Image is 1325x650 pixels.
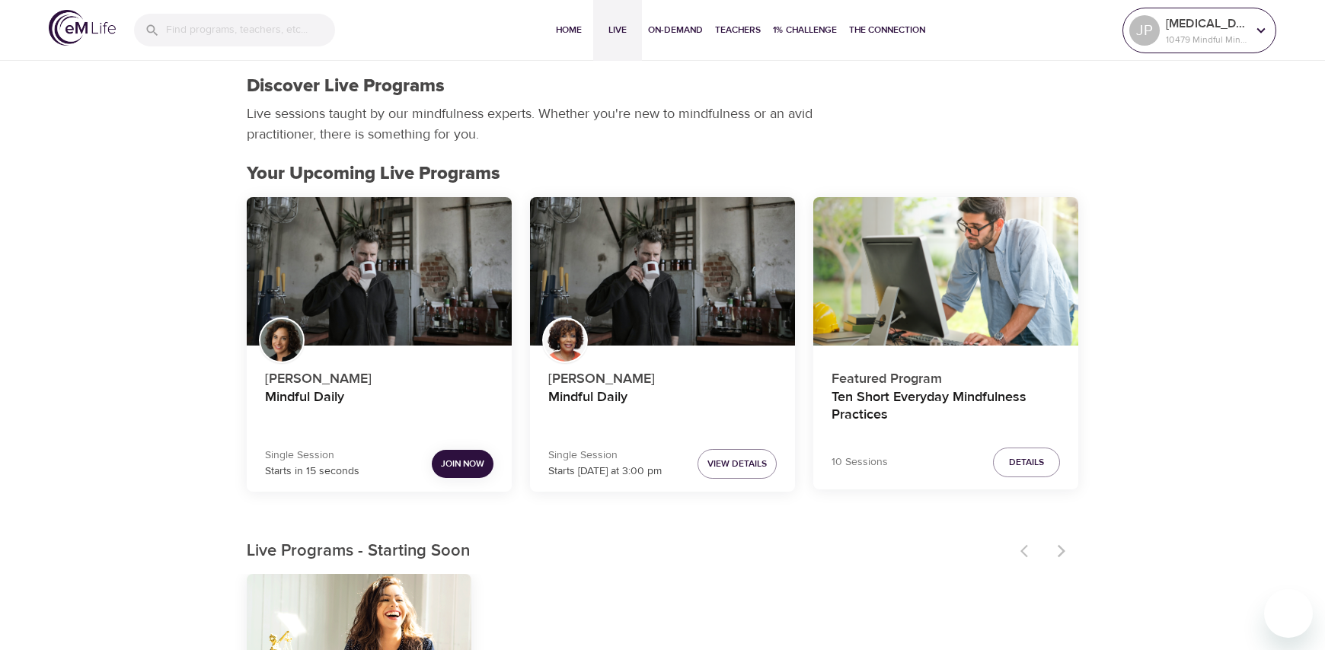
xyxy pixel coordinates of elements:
[548,362,777,389] p: [PERSON_NAME]
[432,450,493,478] button: Join Now
[548,464,662,480] p: Starts [DATE] at 3:00 pm
[265,389,493,425] h4: Mindful Daily
[166,14,335,46] input: Find programs, teachers, etc...
[707,456,767,472] span: View Details
[265,362,493,389] p: [PERSON_NAME]
[1009,454,1044,470] span: Details
[648,22,703,38] span: On-Demand
[1264,589,1313,638] iframe: Button to launch messaging window
[247,104,818,145] p: Live sessions taught by our mindfulness experts. Whether you're new to mindfulness or an avid pra...
[265,464,359,480] p: Starts in 15 seconds
[247,75,445,97] h1: Discover Live Programs
[551,22,587,38] span: Home
[247,163,1078,185] h2: Your Upcoming Live Programs
[832,454,888,470] p: 10 Sessions
[1166,33,1247,46] p: 10479 Mindful Minutes
[832,389,1060,425] h4: Ten Short Everyday Mindfulness Practices
[698,449,777,479] button: View Details
[247,197,512,346] button: Mindful Daily
[49,10,116,46] img: logo
[441,456,484,472] span: Join Now
[849,22,925,38] span: The Connection
[599,22,636,38] span: Live
[832,362,1060,389] p: Featured Program
[548,389,777,425] h4: Mindful Daily
[773,22,837,38] span: 1% Challenge
[265,448,359,464] p: Single Session
[1166,14,1247,33] p: [MEDICAL_DATA]
[1129,15,1160,46] div: JP
[993,448,1060,477] button: Details
[247,539,1011,564] p: Live Programs - Starting Soon
[813,197,1078,346] button: Ten Short Everyday Mindfulness Practices
[530,197,795,346] button: Mindful Daily
[548,448,662,464] p: Single Session
[715,22,761,38] span: Teachers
